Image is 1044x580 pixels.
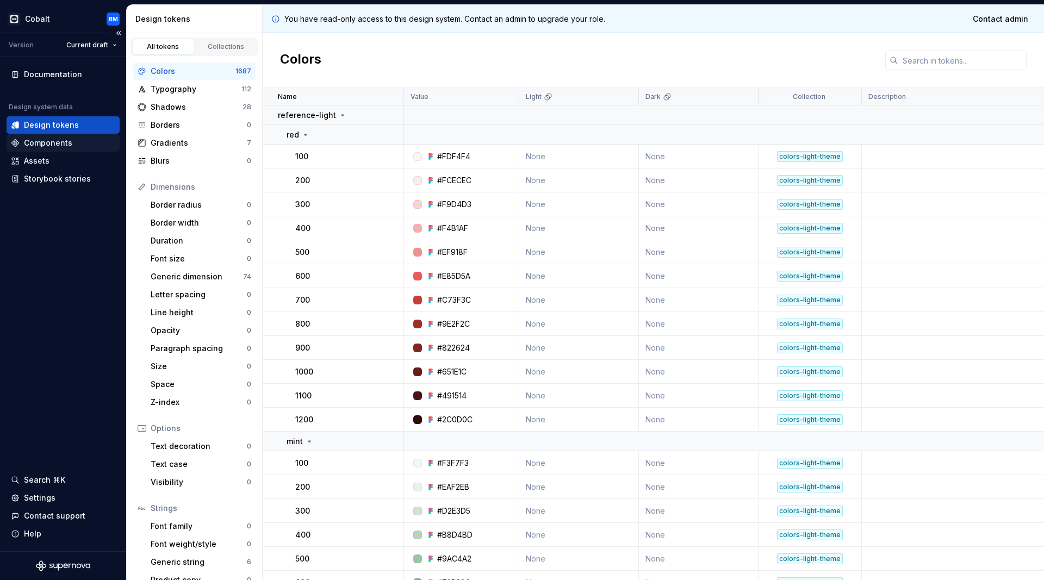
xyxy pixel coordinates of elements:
[146,340,256,357] a: Paragraph spacing0
[519,145,639,169] td: None
[24,510,85,521] div: Contact support
[284,14,605,24] p: You have read-only access to this design system. Contact an admin to upgrade your role.
[24,138,72,148] div: Components
[243,272,251,281] div: 74
[146,322,256,339] a: Opacity0
[146,358,256,375] a: Size0
[247,362,251,371] div: 0
[247,398,251,407] div: 0
[109,15,118,23] div: BM
[437,199,471,210] div: #F9D4D3
[247,326,251,335] div: 0
[247,139,251,147] div: 7
[146,232,256,250] a: Duration0
[247,290,251,299] div: 0
[247,522,251,531] div: 0
[295,295,310,305] p: 700
[437,529,473,540] div: #B8D4BD
[639,145,759,169] td: None
[151,253,247,264] div: Font size
[151,217,247,228] div: Border width
[280,51,321,70] h2: Colors
[295,458,308,469] p: 100
[247,478,251,487] div: 0
[639,475,759,499] td: None
[287,436,303,447] p: mint
[151,325,247,336] div: Opacity
[777,271,843,282] div: colors-light-theme
[151,557,247,567] div: Generic string
[639,288,759,312] td: None
[151,441,247,452] div: Text decoration
[247,201,251,209] div: 0
[247,121,251,129] div: 0
[639,216,759,240] td: None
[111,26,126,41] button: Collapse sidebar
[437,151,470,162] div: #FDF4F4
[146,376,256,393] a: Space0
[247,540,251,548] div: 0
[777,247,843,258] div: colors-light-theme
[295,151,308,162] p: 100
[61,38,122,53] button: Current draft
[7,471,120,489] button: Search ⌘K
[243,103,251,111] div: 28
[247,219,251,227] div: 0
[295,271,310,282] p: 600
[247,308,251,317] div: 0
[519,384,639,408] td: None
[639,240,759,264] td: None
[437,295,471,305] div: #C73F3C
[151,84,241,95] div: Typography
[295,223,310,234] p: 400
[36,560,90,571] svg: Supernova Logo
[295,175,310,186] p: 200
[639,360,759,384] td: None
[7,525,120,542] button: Help
[295,199,310,210] p: 300
[777,342,843,353] div: colors-light-theme
[639,264,759,288] td: None
[151,397,247,408] div: Z-index
[151,361,247,372] div: Size
[135,14,258,24] div: Design tokens
[151,521,247,532] div: Font family
[7,152,120,170] a: Assets
[519,523,639,547] td: None
[151,120,247,130] div: Borders
[247,380,251,389] div: 0
[151,379,247,390] div: Space
[146,286,256,303] a: Letter spacing0
[519,288,639,312] td: None
[526,92,542,101] p: Light
[241,85,251,93] div: 112
[151,102,243,113] div: Shadows
[437,319,470,329] div: #9E2F2C
[777,414,843,425] div: colors-light-theme
[777,390,843,401] div: colors-light-theme
[519,216,639,240] td: None
[146,250,256,267] a: Font size0
[519,547,639,571] td: None
[868,92,906,101] p: Description
[295,553,309,564] p: 500
[295,390,312,401] p: 1100
[437,271,470,282] div: #E85D5A
[151,182,251,192] div: Dimensions
[146,268,256,285] a: Generic dimension74
[133,80,256,98] a: Typography112
[146,304,256,321] a: Line height0
[25,14,50,24] div: Cobalt
[295,529,310,540] p: 400
[437,458,469,469] div: #F3F7F3
[278,92,297,101] p: Name
[247,157,251,165] div: 0
[437,553,471,564] div: #9AC4A2
[146,438,256,455] a: Text decoration0
[24,155,49,166] div: Assets
[151,477,247,488] div: Visibility
[437,506,470,516] div: #D2E3D5
[295,342,310,353] p: 900
[146,214,256,232] a: Border width0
